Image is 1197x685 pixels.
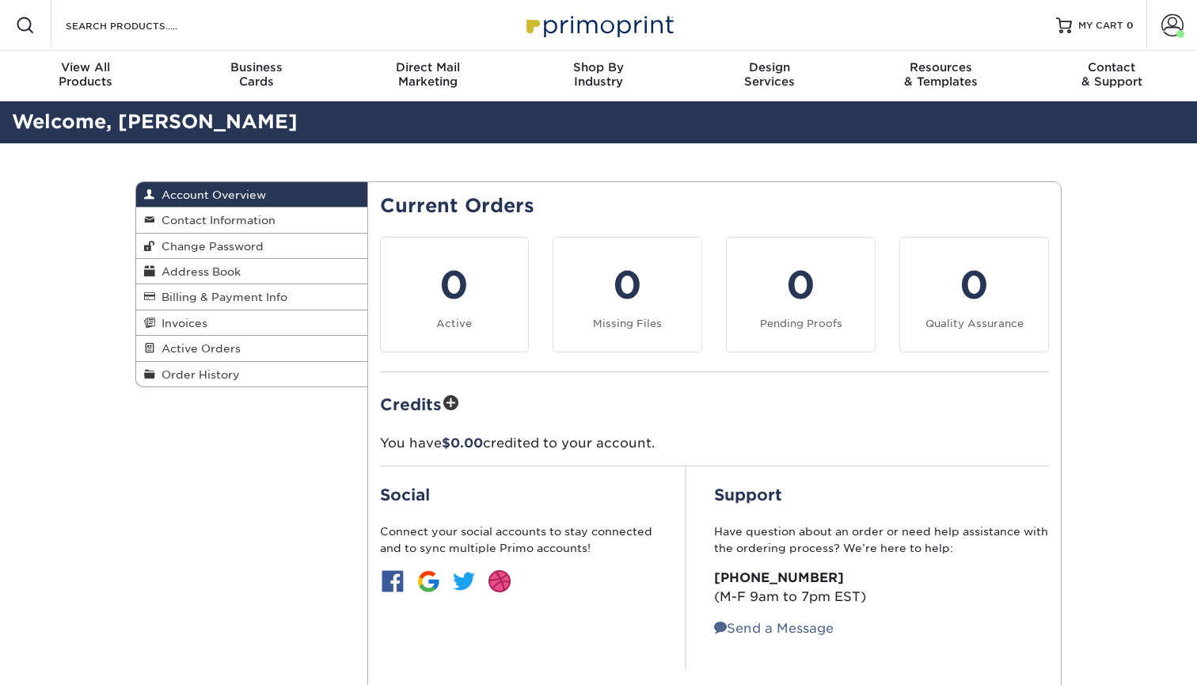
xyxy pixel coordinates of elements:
[714,523,1049,556] p: Have question about an order or need help assistance with the ordering process? We’re here to help:
[380,434,1050,453] p: You have credited to your account.
[136,336,367,361] a: Active Orders
[855,60,1026,89] div: & Templates
[380,569,405,594] img: btn-facebook.jpg
[736,257,865,314] div: 0
[380,485,657,504] h2: Social
[1026,60,1197,89] div: & Support
[899,237,1049,352] a: 0 Quality Assurance
[155,317,207,329] span: Invoices
[380,237,530,352] a: 0 Active
[1026,51,1197,101] a: Contact& Support
[155,368,240,381] span: Order History
[714,569,1049,607] p: (M-F 9am to 7pm EST)
[416,569,441,594] img: btn-google.jpg
[171,60,342,89] div: Cards
[519,8,678,42] img: Primoprint
[593,318,662,329] small: Missing Files
[513,51,684,101] a: Shop ByIndustry
[136,207,367,233] a: Contact Information
[726,237,876,352] a: 0 Pending Proofs
[64,16,218,35] input: SEARCH PRODUCTS.....
[910,257,1039,314] div: 0
[684,60,855,74] span: Design
[380,195,1050,218] h2: Current Orders
[155,291,287,303] span: Billing & Payment Info
[684,60,855,89] div: Services
[1026,60,1197,74] span: Contact
[925,318,1024,329] small: Quality Assurance
[380,523,657,556] p: Connect your social accounts to stay connected and to sync multiple Primo accounts!
[1078,19,1123,32] span: MY CART
[442,436,483,451] span: $0.00
[855,60,1026,74] span: Resources
[155,342,241,355] span: Active Orders
[380,391,1050,416] h2: Credits
[171,51,342,101] a: BusinessCards
[855,51,1026,101] a: Resources& Templates
[155,188,266,201] span: Account Overview
[136,310,367,336] a: Invoices
[342,51,513,101] a: Direct MailMarketing
[714,570,844,585] strong: [PHONE_NUMBER]
[342,60,513,89] div: Marketing
[155,265,241,278] span: Address Book
[513,60,684,74] span: Shop By
[714,485,1049,504] h2: Support
[155,240,264,253] span: Change Password
[136,362,367,386] a: Order History
[436,318,472,329] small: Active
[136,284,367,310] a: Billing & Payment Info
[487,569,512,594] img: btn-dribbble.jpg
[684,51,855,101] a: DesignServices
[451,569,477,594] img: btn-twitter.jpg
[563,257,692,314] div: 0
[136,259,367,284] a: Address Book
[1127,20,1134,31] span: 0
[136,234,367,259] a: Change Password
[390,257,519,314] div: 0
[553,237,702,352] a: 0 Missing Files
[136,182,367,207] a: Account Overview
[155,214,275,226] span: Contact Information
[513,60,684,89] div: Industry
[171,60,342,74] span: Business
[714,621,834,636] a: Send a Message
[342,60,513,74] span: Direct Mail
[760,318,842,329] small: Pending Proofs
[4,637,135,679] iframe: Google Customer Reviews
